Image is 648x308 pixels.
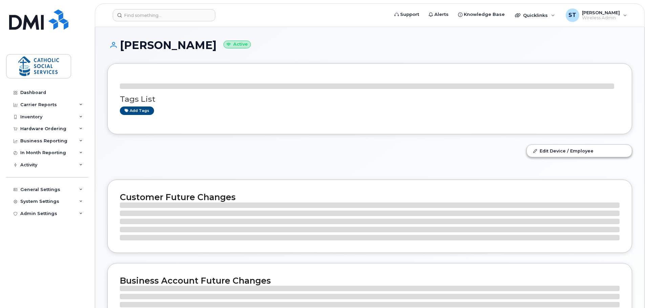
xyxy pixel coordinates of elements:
h1: [PERSON_NAME] [107,39,632,51]
h2: Business Account Future Changes [120,276,620,286]
h2: Customer Future Changes [120,192,620,202]
h3: Tags List [120,95,620,103]
small: Active [223,41,251,48]
a: Edit Device / Employee [527,145,632,157]
a: Add tags [120,106,154,115]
